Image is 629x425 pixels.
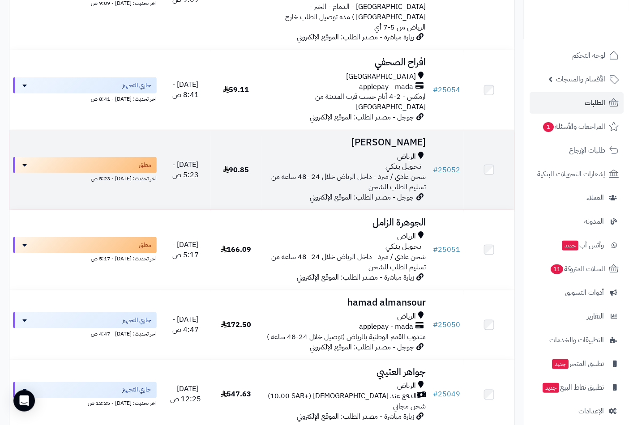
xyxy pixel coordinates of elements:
[433,389,438,400] span: #
[122,81,151,90] span: جاري التجهيز
[530,377,624,398] a: تطبيق نقاط البيعجديد
[569,144,605,157] span: طلبات الإرجاع
[268,391,417,402] span: الدفع عند [DEMOGRAPHIC_DATA] (+10.00 SAR)
[551,357,604,370] span: تطبيق المتجر
[433,244,460,255] a: #25051
[385,242,421,252] span: تـحـويـل بـنـكـي
[542,381,604,394] span: تطبيق نقاط البيع
[565,286,604,299] span: أدوات التسويق
[265,57,426,68] h3: افراح الصحفي
[433,85,460,95] a: #25054
[530,140,624,161] a: طلبات الإرجاع
[551,264,563,274] span: 11
[393,401,426,412] span: شحن مجاني
[530,258,624,280] a: السلات المتروكة11
[542,120,605,133] span: المراجعات والأسئلة
[13,328,157,338] div: اخر تحديث: [DATE] - 4:47 ص
[549,334,604,346] span: التطبيقات والخدمات
[530,163,624,185] a: إشعارات التحويلات البنكية
[172,314,199,335] span: [DATE] - 4:47 ص
[530,306,624,327] a: التقارير
[433,244,438,255] span: #
[537,168,605,180] span: إشعارات التحويلات البنكية
[433,85,438,95] span: #
[310,342,414,353] span: جوجل - مصدر الطلب: الموقع الإلكتروني
[122,386,151,395] span: جاري التجهيز
[587,310,604,323] span: التقارير
[221,319,252,330] span: 172.50
[310,192,414,203] span: جوجل - مصدر الطلب: الموقع الإلكتروني
[578,405,604,417] span: الإعدادات
[267,331,426,342] span: مندوب القمم الوطنية بالرياض (توصيل خلال 24-48 ساعه )
[265,367,426,378] h3: جواهر العتيبي
[530,116,624,137] a: المراجعات والأسئلة1
[122,316,151,325] span: جاري التجهيز
[13,253,157,263] div: اخر تحديث: [DATE] - 5:17 ص
[397,152,416,162] span: الرياض
[561,239,604,251] span: وآتس آب
[530,187,624,208] a: العملاء
[584,215,604,228] span: المدونة
[552,359,569,369] span: جديد
[223,165,249,175] span: 90.85
[139,241,151,250] span: معلق
[172,239,199,260] span: [DATE] - 5:17 ص
[530,211,624,232] a: المدونة
[359,322,413,332] span: applepay - mada
[13,390,35,412] div: Open Intercom Messenger
[530,45,624,66] a: لوحة التحكم
[172,159,199,180] span: [DATE] - 5:23 ص
[433,389,460,400] a: #25049
[586,191,604,204] span: العملاء
[397,231,416,242] span: الرياض
[271,251,426,272] span: شحن عادي / مبرد - داخل الرياض خلال 24 -48 ساعه من تسليم الطلب للشحن
[433,165,460,175] a: #25052
[221,389,252,400] span: 547.63
[530,329,624,351] a: التطبيقات والخدمات
[397,311,416,322] span: الرياض
[223,85,249,95] span: 59.11
[297,412,414,422] span: زيارة مباشرة - مصدر الطلب: الموقع الإلكتروني
[562,241,578,251] span: جديد
[397,381,416,391] span: الرياض
[550,263,605,275] span: السلات المتروكة
[433,319,438,330] span: #
[530,92,624,114] a: الطلبات
[297,272,414,283] span: زيارة مباشرة - مصدر الطلب: الموقع الإلكتروني
[13,93,157,103] div: اخر تحديث: [DATE] - 8:41 ص
[543,122,554,132] span: 1
[433,319,460,330] a: #25050
[359,82,413,92] span: applepay - mada
[297,32,414,42] span: زيارة مباشرة - مصدر الطلب: الموقع الإلكتروني
[221,244,252,255] span: 166.09
[265,137,426,148] h3: [PERSON_NAME]
[271,171,426,192] span: شحن عادي / مبرد - داخل الرياض خلال 24 -48 ساعه من تسليم الطلب للشحن
[585,97,605,109] span: الطلبات
[13,173,157,183] div: اخر تحديث: [DATE] - 5:23 ص
[530,282,624,303] a: أدوات التسويق
[310,112,414,123] span: جوجل - مصدر الطلب: الموقع الإلكتروني
[568,25,620,44] img: logo-2.png
[13,398,157,408] div: اخر تحديث: [DATE] - 12:25 ص
[265,217,426,228] h3: الجوهرة الزامل
[530,400,624,422] a: الإعدادات
[170,384,201,405] span: [DATE] - 12:25 ص
[433,165,438,175] span: #
[530,353,624,374] a: تطبيق المتجرجديد
[543,383,559,393] span: جديد
[265,297,426,308] h3: hamad almansour
[572,49,605,62] span: لوحة التحكم
[556,73,605,85] span: الأقسام والمنتجات
[315,91,426,112] span: ارمكس - 2-4 أيام حسب قرب المدينة من [GEOGRAPHIC_DATA]
[139,161,151,170] span: معلق
[346,72,416,82] span: [GEOGRAPHIC_DATA]
[172,79,199,100] span: [DATE] - 8:41 ص
[385,161,421,172] span: تـحـويـل بـنـكـي
[530,234,624,256] a: وآتس آبجديد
